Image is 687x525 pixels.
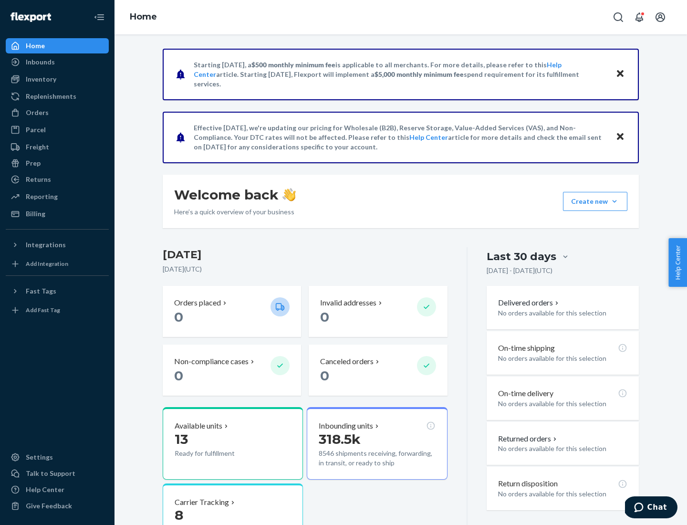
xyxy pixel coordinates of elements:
button: Canceled orders 0 [309,345,447,396]
a: Orders [6,105,109,120]
p: Non-compliance cases [174,356,249,367]
span: 0 [174,309,183,325]
div: Prep [26,158,41,168]
div: Settings [26,452,53,462]
div: Returns [26,175,51,184]
a: Inventory [6,72,109,87]
p: Starting [DATE], a is applicable to all merchants. For more details, please refer to this article... [194,60,606,89]
p: Invalid addresses [320,297,376,308]
a: Inbounds [6,54,109,70]
div: Add Fast Tag [26,306,60,314]
button: Close Navigation [90,8,109,27]
div: Give Feedback [26,501,72,511]
h3: [DATE] [163,247,448,262]
div: Replenishments [26,92,76,101]
a: Help Center [6,482,109,497]
button: Inbounding units318.5k8546 shipments receiving, forwarding, in transit, or ready to ship [307,407,447,480]
button: Available units13Ready for fulfillment [163,407,303,480]
button: Close [614,130,626,144]
span: 0 [320,309,329,325]
div: Freight [26,142,49,152]
span: $500 monthly minimum fee [251,61,335,69]
span: 0 [174,367,183,384]
p: Ready for fulfillment [175,449,263,458]
button: Give Feedback [6,498,109,514]
button: Invalid addresses 0 [309,286,447,337]
div: Inbounds [26,57,55,67]
a: Home [6,38,109,53]
p: On-time shipping [498,343,555,354]
img: hand-wave emoji [282,188,296,201]
p: Orders placed [174,297,221,308]
p: No orders available for this selection [498,354,627,363]
p: On-time delivery [498,388,553,399]
div: Reporting [26,192,58,201]
button: Fast Tags [6,283,109,299]
a: Parcel [6,122,109,137]
p: No orders available for this selection [498,399,627,409]
span: 8 [175,507,183,523]
button: Help Center [668,238,687,287]
button: Open account menu [651,8,670,27]
p: No orders available for this selection [498,444,627,453]
button: Non-compliance cases 0 [163,345,301,396]
a: Freight [6,139,109,155]
p: Canceled orders [320,356,374,367]
p: [DATE] ( UTC ) [163,264,448,274]
p: Carrier Tracking [175,497,229,508]
p: Effective [DATE], we're updating our pricing for Wholesale (B2B), Reserve Storage, Value-Added Se... [194,123,606,152]
p: Available units [175,420,222,431]
img: Flexport logo [10,12,51,22]
div: Billing [26,209,45,219]
iframe: Opens a widget where you can chat to one of our agents [625,496,677,520]
div: Fast Tags [26,286,56,296]
a: Reporting [6,189,109,204]
a: Prep [6,156,109,171]
div: Talk to Support [26,469,75,478]
p: Return disposition [498,478,558,489]
div: Parcel [26,125,46,135]
a: Returns [6,172,109,187]
button: Create new [563,192,627,211]
p: 8546 shipments receiving, forwarding, in transit, or ready to ship [319,449,435,468]
button: Orders placed 0 [163,286,301,337]
button: Talk to Support [6,466,109,481]
p: No orders available for this selection [498,489,627,499]
a: Billing [6,206,109,221]
a: Add Integration [6,256,109,272]
span: $5,000 monthly minimum fee [375,70,464,78]
a: Settings [6,450,109,465]
div: Last 30 days [487,249,556,264]
span: 318.5k [319,431,361,447]
p: Here’s a quick overview of your business [174,207,296,217]
span: 0 [320,367,329,384]
p: Inbounding units [319,420,373,431]
a: Home [130,11,157,22]
button: Open Search Box [609,8,628,27]
button: Integrations [6,237,109,252]
button: Close [614,67,626,81]
div: Orders [26,108,49,117]
div: Home [26,41,45,51]
ol: breadcrumbs [122,3,165,31]
a: Add Fast Tag [6,303,109,318]
div: Add Integration [26,260,68,268]
a: Help Center [409,133,448,141]
button: Open notifications [630,8,649,27]
div: Help Center [26,485,64,494]
h1: Welcome back [174,186,296,203]
span: 13 [175,431,188,447]
div: Integrations [26,240,66,250]
button: Delivered orders [498,297,561,308]
div: Inventory [26,74,56,84]
p: No orders available for this selection [498,308,627,318]
p: [DATE] - [DATE] ( UTC ) [487,266,552,275]
button: Returned orders [498,433,559,444]
a: Replenishments [6,89,109,104]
